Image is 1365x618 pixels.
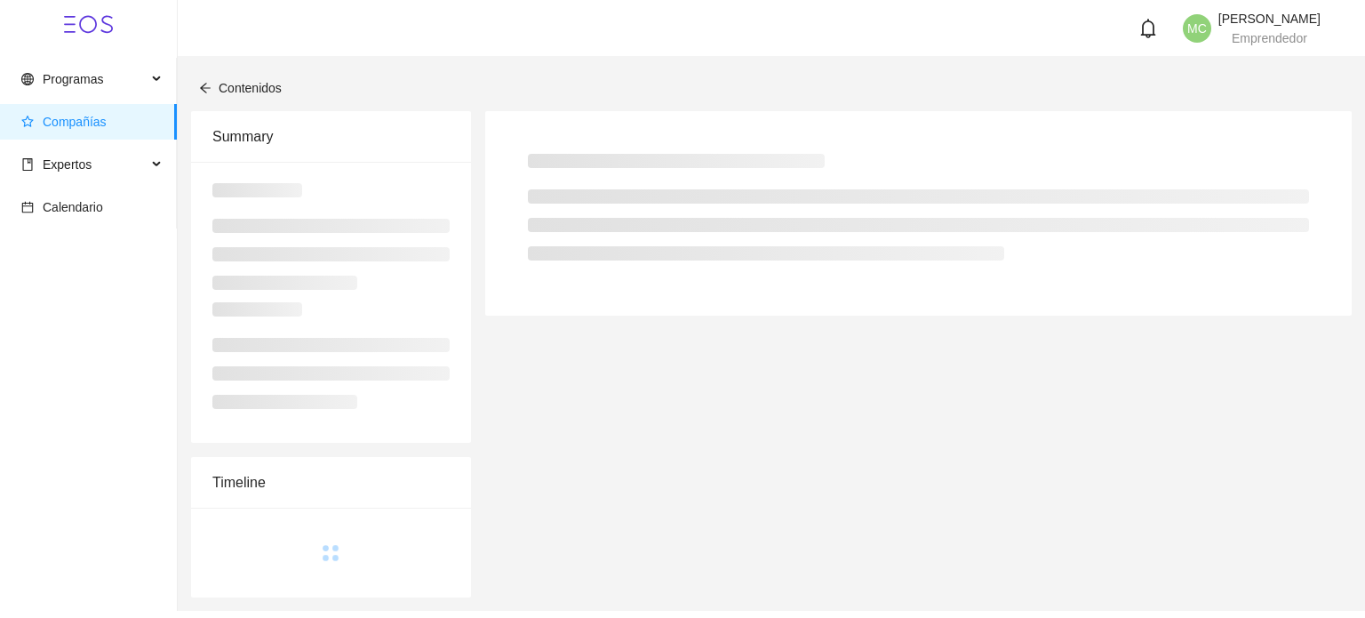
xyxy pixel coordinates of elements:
span: Emprendedor [1232,31,1307,45]
span: global [21,73,34,85]
span: Programas [43,72,103,86]
span: MC [1187,14,1207,43]
span: bell [1138,19,1158,38]
span: calendar [21,201,34,213]
div: Timeline [212,457,450,508]
span: Expertos [43,157,92,172]
span: book [21,158,34,171]
span: arrow-left [199,82,212,94]
span: Compañías [43,115,107,129]
span: star [21,116,34,128]
div: Summary [212,111,450,162]
span: Calendario [43,200,103,214]
span: [PERSON_NAME] [1218,12,1321,26]
span: Contenidos [219,81,282,95]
